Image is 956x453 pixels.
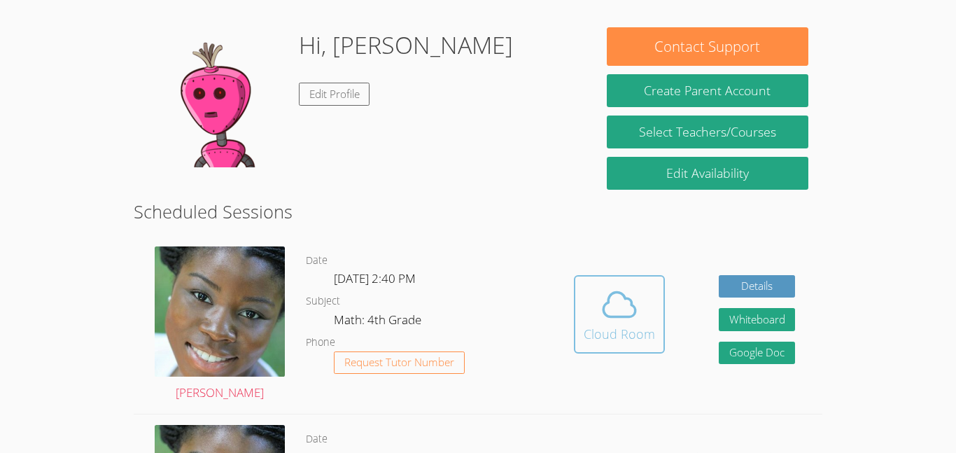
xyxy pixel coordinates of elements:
button: Whiteboard [719,308,796,331]
a: Edit Availability [607,157,808,190]
span: Request Tutor Number [344,357,454,368]
a: Edit Profile [299,83,370,106]
dt: Date [306,431,328,448]
div: Cloud Room [584,324,655,344]
button: Contact Support [607,27,808,66]
span: [DATE] 2:40 PM [334,270,416,286]
button: Request Tutor Number [334,351,465,375]
dt: Date [306,252,328,270]
button: Create Parent Account [607,74,808,107]
dd: Math: 4th Grade [334,310,424,334]
a: Google Doc [719,342,796,365]
dt: Phone [306,334,335,351]
a: [PERSON_NAME] [155,246,285,403]
h2: Scheduled Sessions [134,198,822,225]
dt: Subject [306,293,340,310]
img: 1000004422.jpg [155,246,285,377]
a: Select Teachers/Courses [607,116,808,148]
img: default.png [148,27,288,167]
a: Details [719,275,796,298]
button: Cloud Room [574,275,665,354]
h1: Hi, [PERSON_NAME] [299,27,513,63]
